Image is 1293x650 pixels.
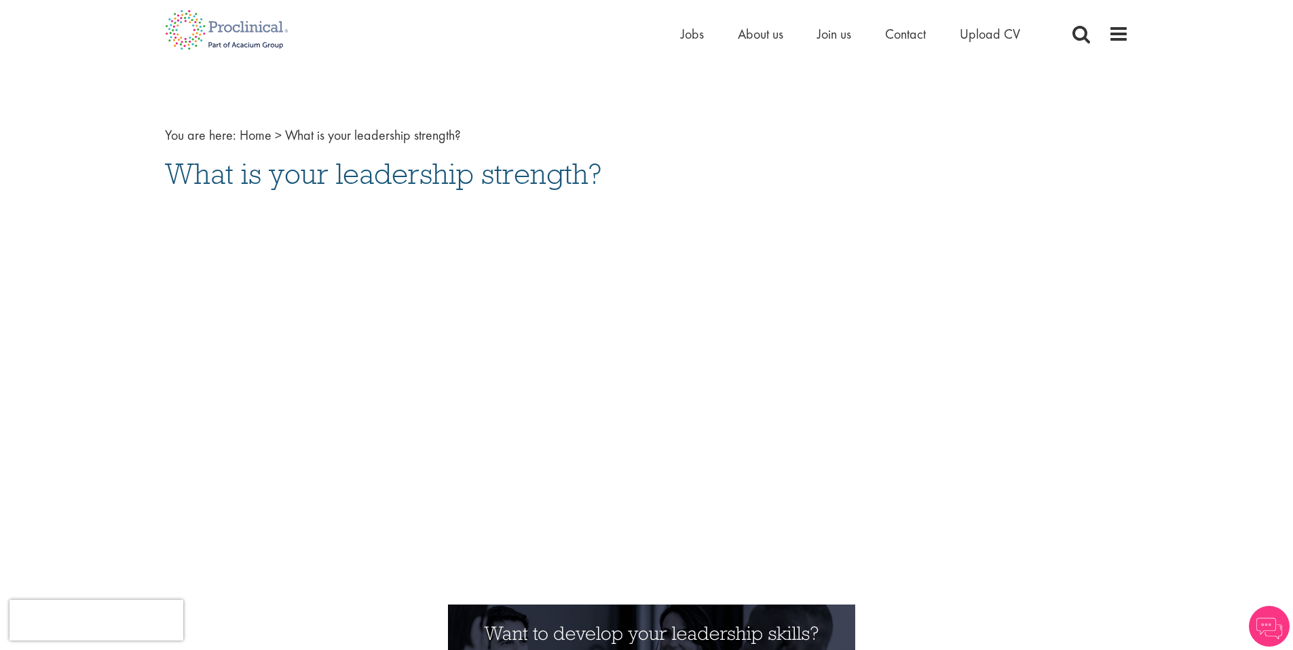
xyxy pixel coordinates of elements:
a: Contact [885,25,926,43]
a: breadcrumb link [240,126,271,144]
span: You are here: [165,126,236,144]
span: What is your leadership strength? [165,155,601,192]
a: Jobs [681,25,704,43]
img: Chatbot [1249,606,1290,647]
a: About us [738,25,783,43]
a: Upload CV [960,25,1020,43]
a: Join us [817,25,851,43]
iframe: <h2>Personalities</h2><ul><li> Creativity </li><li> Communication </li><li> Decision-making </li>... [430,217,864,573]
span: > [275,126,282,144]
iframe: reCAPTCHA [10,600,183,641]
span: What is your leadership strength? [285,126,461,144]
